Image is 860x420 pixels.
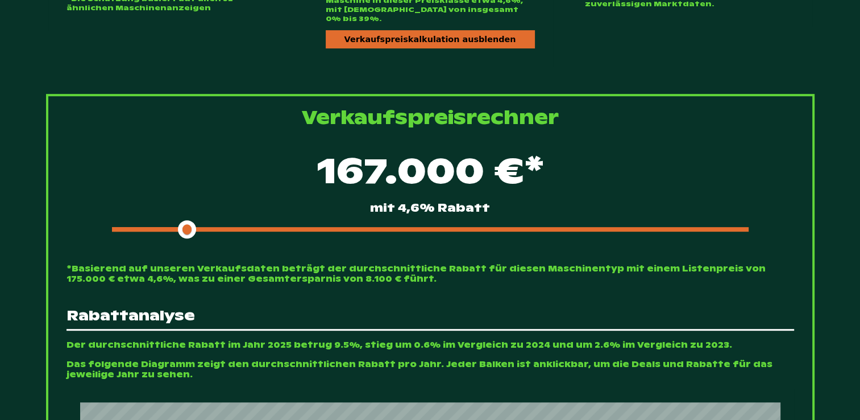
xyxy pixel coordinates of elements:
[67,340,794,350] span: Der durchschnittliche Rabatt im Jahr 2025 betrug 9.5%, stieg um 0.6% im Vergleich zu 2024 und um ...
[67,105,794,129] p: Verkaufspreisrechner
[112,202,749,213] p: mit 4,6% Rabatt
[67,307,794,331] span: Rabattanalyse
[67,359,794,380] span: Das folgende Diagramm zeigt den durchschnittlichen Rabatt pro Jahr. Jeder Balken ist anklickbar, ...
[326,30,535,48] div: Verkaufspreiskalkulation ausblenden
[67,263,794,284] p: *Basierend auf unseren Verkaufsdaten beträgt der durchschnittliche Rabatt für diesen Maschinentyp...
[112,152,749,188] div: 167.000 €*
